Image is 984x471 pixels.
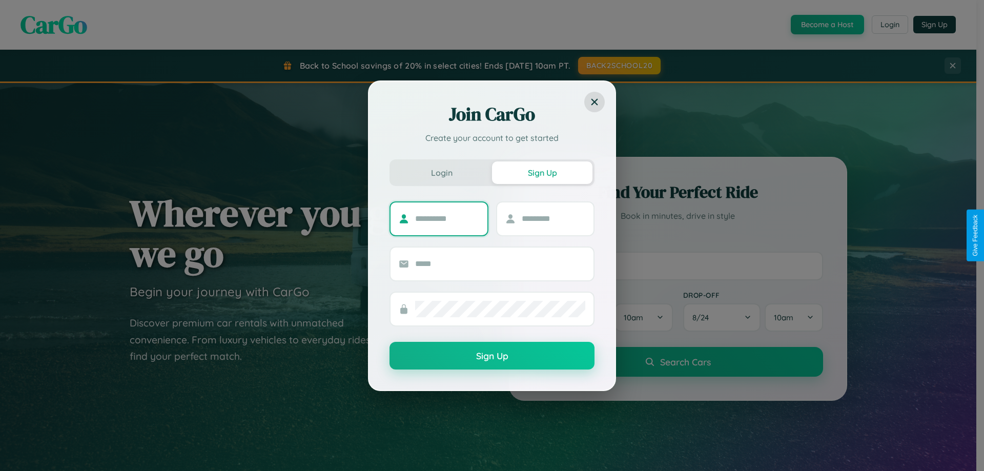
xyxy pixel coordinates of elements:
[389,102,594,127] h2: Join CarGo
[972,215,979,256] div: Give Feedback
[389,132,594,144] p: Create your account to get started
[389,342,594,370] button: Sign Up
[392,161,492,184] button: Login
[492,161,592,184] button: Sign Up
